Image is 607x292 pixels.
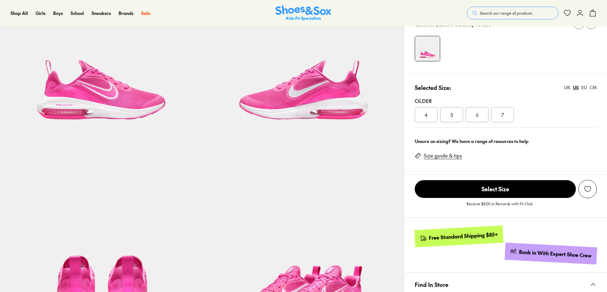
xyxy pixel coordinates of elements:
[480,10,532,16] span: Search our range of products
[36,10,45,16] span: Girls
[424,152,462,159] a: Size guide & tips
[581,84,587,91] div: EU
[10,10,28,16] span: Shop All
[415,138,597,145] div: Unsure on sizing? We have a range of resources to help
[450,111,453,119] span: 5
[415,97,597,105] div: Older
[578,180,597,198] button: Add to Wishlist
[573,84,579,91] div: US
[415,83,451,92] p: Selected Size:
[71,10,84,17] a: School
[415,180,576,198] button: Select Size
[36,10,45,17] a: Girls
[429,231,498,241] div: Free Standard Shipping $85+
[141,10,150,16] span: Sale
[505,242,597,264] a: Book in With Expert Shoe Crew
[476,111,479,119] span: 6
[92,10,111,17] a: Sneakers
[590,84,597,91] div: CM
[415,36,440,61] img: 4-476342_1
[564,84,570,91] div: UK
[425,111,428,119] span: 4
[71,10,84,16] span: School
[276,5,331,21] a: Shoes & Sox
[467,7,558,19] button: Search our range of products
[10,10,28,17] a: Shop All
[519,248,592,259] div: Book in With Expert Shoe Crew
[92,10,111,16] span: Sneakers
[53,10,63,17] a: Boys
[53,10,63,16] span: Boys
[141,10,150,17] a: Sale
[119,10,133,16] span: Brands
[467,201,533,212] p: Receive $8.00 in Rewards with Fit Club
[276,5,331,21] img: SNS_Logo_Responsive.svg
[119,10,133,17] a: Brands
[501,111,504,119] span: 7
[414,226,503,247] a: Free Standard Shipping $85+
